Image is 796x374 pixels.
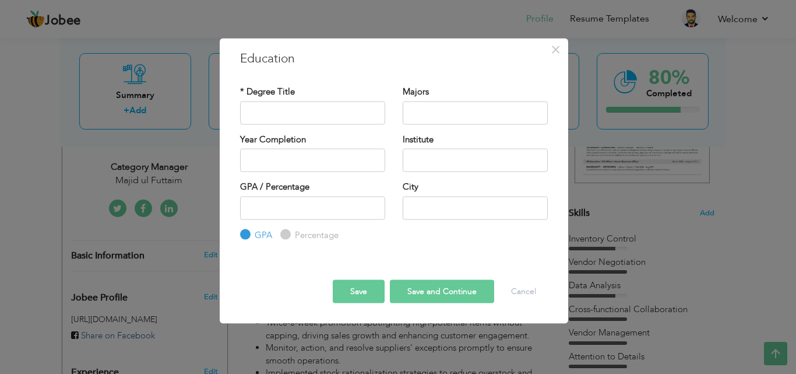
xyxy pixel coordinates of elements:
label: GPA [252,229,272,241]
label: Majors [403,86,429,98]
label: GPA / Percentage [240,181,309,193]
button: Cancel [499,280,548,303]
button: Save [333,280,385,303]
label: Percentage [292,229,339,241]
label: * Degree Title [240,86,295,98]
h3: Education [240,50,548,67]
button: Save and Continue [390,280,494,303]
label: Year Completion [240,133,306,145]
label: Institute [403,133,434,145]
span: × [551,39,561,60]
label: City [403,181,418,193]
button: Close [547,40,565,58]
